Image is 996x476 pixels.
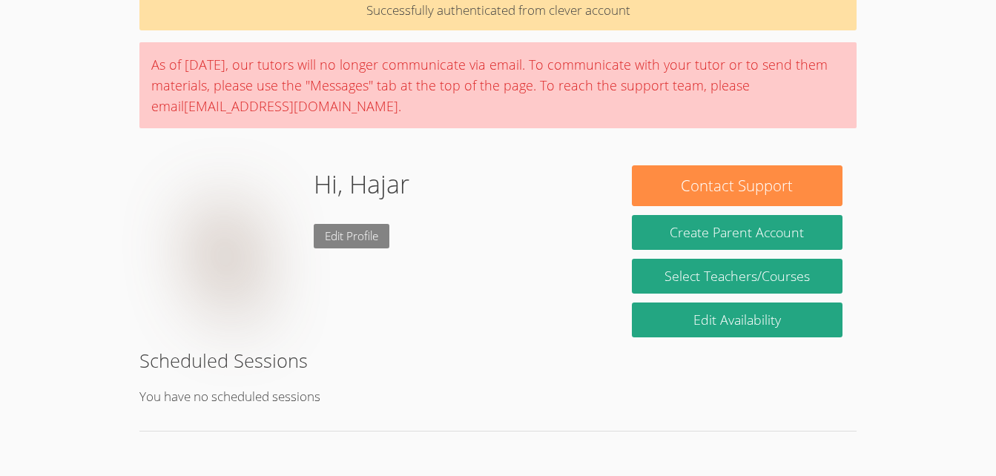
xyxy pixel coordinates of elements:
a: Edit Availability [632,303,842,337]
button: Create Parent Account [632,215,842,250]
a: Select Teachers/Courses [632,259,842,294]
div: As of [DATE], our tutors will no longer communicate via email. To communicate with your tutor or ... [139,42,857,128]
h1: Hi, Hajar [314,165,409,203]
button: Contact Support [632,165,842,206]
img: default.png [154,165,302,314]
p: You have no scheduled sessions [139,386,857,408]
a: Edit Profile [314,224,389,248]
h2: Scheduled Sessions [139,346,857,374]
